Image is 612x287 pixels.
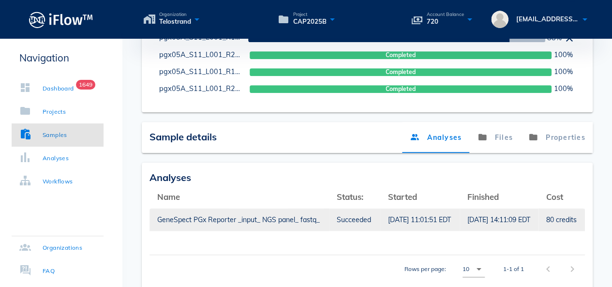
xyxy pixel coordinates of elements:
[546,192,563,202] span: Cost
[337,192,363,202] span: Status:
[337,209,373,231] a: Succeeded
[43,130,67,140] div: Samples
[149,131,217,143] span: Sample details
[463,261,485,277] div: 10Rows per page:
[43,107,66,117] div: Projects
[157,192,180,202] span: Name
[460,185,538,208] th: Finished: Not sorted. Activate to sort ascending.
[467,209,531,231] a: [DATE] 14:11:09 EDT
[293,17,326,27] span: CAP2025B
[293,12,326,17] span: Project
[43,266,55,276] div: FAQ
[386,85,416,93] span: Completed
[538,185,585,208] th: Cost: Not sorted. Activate to sort ascending.
[404,255,485,283] div: Rows per page:
[43,177,73,186] div: Workflows
[159,12,191,17] span: Organization
[553,67,572,77] span: 100%
[43,84,74,93] div: Dashboard
[491,11,508,28] img: avatar.16069ca8.svg
[329,185,380,208] th: Status:: Not sorted. Activate to sort ascending.
[43,243,82,253] div: Organizations
[76,80,95,90] span: Badge
[469,122,521,153] a: Files
[159,84,279,93] a: pgx05A_S11_L001_R2_001.fastq.gz
[386,68,416,76] span: Completed
[553,50,572,60] span: 100%
[503,265,524,273] div: 1-1 of 1
[386,51,416,60] span: Completed
[159,67,279,76] a: pgx05A_S11_L001_R1_001.fastq.gz
[388,192,417,202] span: Started
[159,33,279,42] a: pgx05A_S11_L001_R1_001.fastq.gz
[149,185,329,208] th: Name: Not sorted. Activate to sort ascending.
[159,50,279,59] a: pgx05A_S11_L001_R2_001.fastq.gz
[473,263,485,275] i: arrow_drop_down
[43,153,69,163] div: Analyses
[463,265,469,273] div: 10
[380,185,459,208] th: Started: Not sorted. Activate to sort ascending.
[149,170,585,185] div: Analyses
[427,17,464,27] span: 720
[553,84,572,94] span: 100%
[402,122,469,153] a: Analyses
[546,209,577,231] a: 80 credits
[159,17,191,27] span: Telostrand
[12,50,104,65] p: Navigation
[467,192,499,202] span: Finished
[157,209,321,231] a: GeneSpect PGx Reporter _input_ NGS panel_ fastq_
[520,122,593,153] a: Properties
[427,12,464,17] span: Account Balance
[388,209,451,231] a: [DATE] 11:01:51 EDT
